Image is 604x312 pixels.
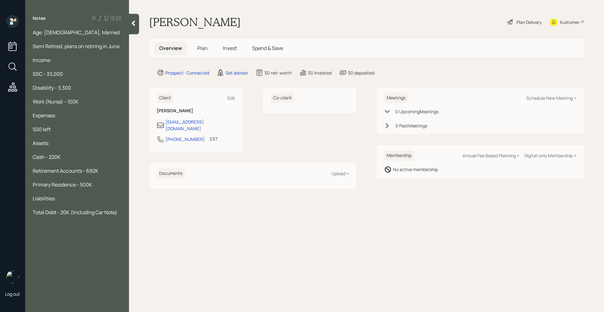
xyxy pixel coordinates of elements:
img: retirable_logo.png [6,271,19,283]
div: [EMAIL_ADDRESS][DOMAIN_NAME] [165,119,235,132]
span: Plan [197,45,208,52]
h6: [PERSON_NAME] [157,108,235,114]
div: EST [210,136,218,142]
div: 0 Upcoming Meeting s [395,108,439,115]
span: Age: [DEMOGRAPHIC_DATA], Married [33,29,120,36]
div: Plan Delivery [517,19,542,25]
div: 0 Past Meeting s [395,122,427,129]
h6: Client [157,93,174,103]
div: $0 net-worth [265,70,292,76]
span: Invest [223,45,237,52]
div: Annual Fee Based Planning + [462,153,519,159]
div: Set advisor [226,70,248,76]
span: SSC - 33,000 [33,70,63,77]
span: 500 left [33,126,51,133]
span: Assets: [33,140,50,147]
div: Kustomer [560,19,579,25]
h6: Documents [157,168,185,179]
span: Retirement Accounts - 692K [33,167,98,174]
h6: Membership [384,150,414,161]
span: Spend & Save [252,45,283,52]
div: [PHONE_NUMBER] [165,136,205,142]
h6: Co-client [271,93,294,103]
div: Upload + [331,170,349,176]
div: No active membership [393,166,438,173]
span: Work (Nurse) - 100K [33,98,79,105]
div: $0 invested [308,70,332,76]
h6: Meetings [384,93,408,103]
div: Digital-only Membership + [524,153,576,159]
div: Prospect · Connected [165,70,209,76]
span: Total Debt - 20K (Including Car Note) [33,209,117,216]
span: Expenses: [33,112,56,119]
label: Notes [33,15,46,21]
span: Primary Residence - 500K [33,181,92,188]
div: Log out [5,291,20,297]
h1: [PERSON_NAME] [149,15,241,29]
span: Overview [159,45,182,52]
div: Edit [227,95,235,101]
span: Semi Retired; plans on retiring in June [33,43,120,50]
span: Cash - 220K [33,153,61,160]
span: Disability - 3,300 [33,84,71,91]
div: $0 deposited [348,70,374,76]
span: Liabilities: [33,195,56,202]
span: Income: [33,57,52,64]
div: Schedule New Meeting + [526,95,576,101]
